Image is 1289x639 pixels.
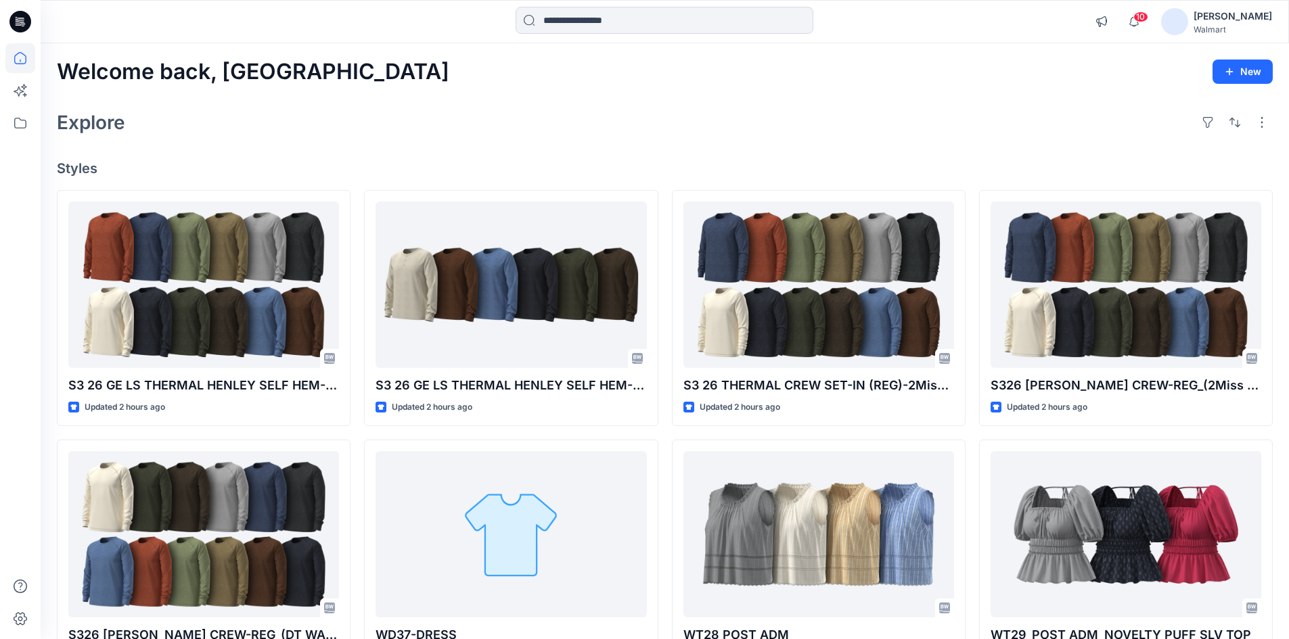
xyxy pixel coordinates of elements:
a: S3 26 THERMAL CREW SET-IN (REG)-2Miss Waffle_OPT-2 [683,202,954,369]
a: WT29_POST ADM_NOVELTY PUFF SLV TOP [991,451,1261,618]
p: Updated 2 hours ago [1007,400,1087,415]
img: avatar [1161,8,1188,35]
h4: Styles [57,160,1273,176]
span: 10 [1133,11,1148,22]
h2: Explore [57,112,125,133]
a: S3 26 GE LS THERMAL HENLEY SELF HEM-(REG)_(2Miss Waffle)-Opt-1 [68,202,339,369]
h2: Welcome back, [GEOGRAPHIC_DATA] [57,60,449,85]
a: S326 RAGLON CREW-REG_(DT WAFFLE)-Opt-1 [68,451,339,618]
button: New [1213,60,1273,84]
p: S3 26 GE LS THERMAL HENLEY SELF HEM-(REG)_(Parallel Knit Jersey)-Opt-2 [376,376,646,395]
div: Walmart [1194,24,1272,34]
p: S3 26 GE LS THERMAL HENLEY SELF HEM-(REG)_(2Miss Waffle)-Opt-1 [68,376,339,395]
a: S326 RAGLON CREW-REG_(2Miss Waffle)-Opt-2 [991,202,1261,369]
p: Updated 2 hours ago [392,400,472,415]
div: [PERSON_NAME] [1194,8,1272,24]
p: Updated 2 hours ago [700,400,780,415]
p: S326 [PERSON_NAME] CREW-REG_(2Miss Waffle)-Opt-2 [991,376,1261,395]
p: S3 26 THERMAL CREW SET-IN (REG)-2Miss Waffle_OPT-2 [683,376,954,395]
p: Updated 2 hours ago [85,400,165,415]
a: WD37-DRESS [376,451,646,618]
a: S3 26 GE LS THERMAL HENLEY SELF HEM-(REG)_(Parallel Knit Jersey)-Opt-2 [376,202,646,369]
a: WT28 POST ADM [683,451,954,618]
